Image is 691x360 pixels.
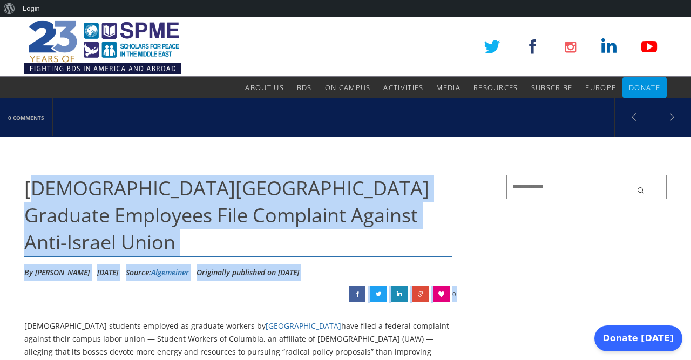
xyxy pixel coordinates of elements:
[197,264,299,281] li: Originally published on [DATE]
[349,286,365,302] a: Jewish Columbia University Graduate Employees File Complaint Against Anti-Israel Union
[629,83,660,92] span: Donate
[151,267,189,277] a: Algemeiner
[370,286,387,302] a: Jewish Columbia University Graduate Employees File Complaint Against Anti-Israel Union
[266,321,341,331] a: [GEOGRAPHIC_DATA]
[473,77,518,98] a: Resources
[383,83,423,92] span: Activities
[245,77,283,98] a: About Us
[436,83,460,92] span: Media
[325,77,371,98] a: On Campus
[629,77,660,98] a: Donate
[24,175,429,256] span: [DEMOGRAPHIC_DATA][GEOGRAPHIC_DATA] Graduate Employees File Complaint Against Anti-Israel Union
[97,264,118,281] li: [DATE]
[412,286,429,302] a: Jewish Columbia University Graduate Employees File Complaint Against Anti-Israel Union
[383,77,423,98] a: Activities
[297,83,312,92] span: BDS
[391,286,408,302] a: Jewish Columbia University Graduate Employees File Complaint Against Anti-Israel Union
[24,264,90,281] li: By [PERSON_NAME]
[452,286,456,302] span: 0
[436,77,460,98] a: Media
[531,77,573,98] a: Subscribe
[245,83,283,92] span: About Us
[585,77,616,98] a: Europe
[473,83,518,92] span: Resources
[24,17,181,77] img: SPME
[325,83,371,92] span: On Campus
[126,264,189,281] div: Source:
[297,77,312,98] a: BDS
[531,83,573,92] span: Subscribe
[585,83,616,92] span: Europe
